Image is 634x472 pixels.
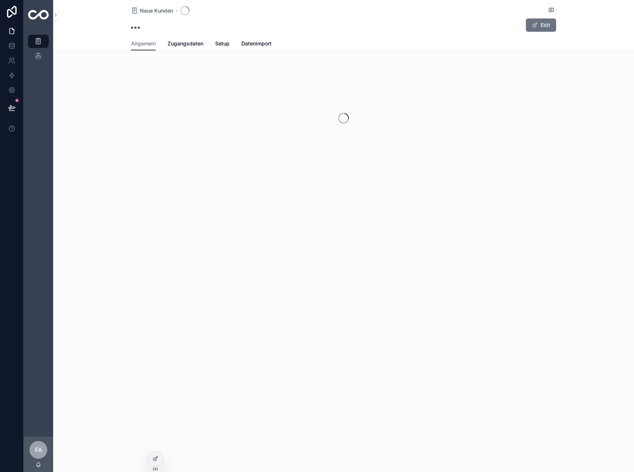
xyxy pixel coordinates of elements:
[35,445,42,454] span: FA
[131,7,173,14] a: Neue Kunden
[526,18,556,32] button: Edit
[241,37,272,52] a: Datenimport
[24,30,53,72] div: scrollable content
[140,7,173,14] span: Neue Kunden
[215,37,230,52] a: Setup
[241,40,272,47] span: Datenimport
[215,40,230,47] span: Setup
[168,40,203,47] span: Zugangsdaten
[28,10,49,20] img: App logo
[131,40,156,47] span: Allgemein
[131,37,156,51] a: Allgemein
[168,37,203,52] a: Zugangsdaten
